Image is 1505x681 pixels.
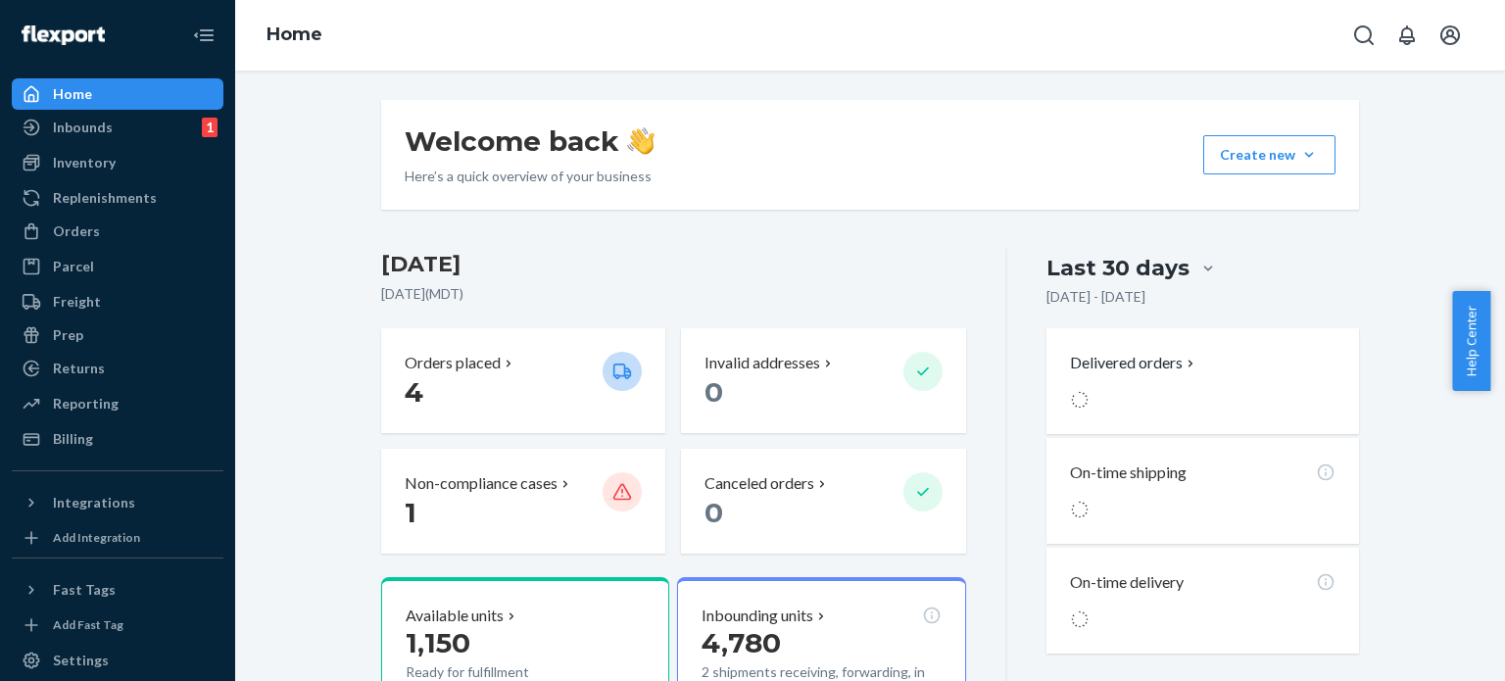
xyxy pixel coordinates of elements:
div: Freight [53,292,101,312]
div: Add Fast Tag [53,616,123,633]
button: Non-compliance cases 1 [381,449,665,554]
div: Inventory [53,153,116,172]
span: 4 [405,375,423,409]
p: Invalid addresses [704,352,820,374]
a: Add Integration [12,526,223,550]
button: Create new [1203,135,1335,174]
div: Reporting [53,394,119,413]
div: Returns [53,359,105,378]
a: Inbounds1 [12,112,223,143]
div: Last 30 days [1046,253,1189,283]
button: Integrations [12,487,223,518]
a: Prep [12,319,223,351]
div: Inbounds [53,118,113,137]
p: Non-compliance cases [405,472,558,495]
span: 4,780 [702,626,781,659]
button: Help Center [1452,291,1490,391]
a: Parcel [12,251,223,282]
a: Home [12,78,223,110]
button: Fast Tags [12,574,223,606]
button: Open notifications [1387,16,1427,55]
div: Replenishments [53,188,157,208]
ol: breadcrumbs [251,7,338,64]
button: Canceled orders 0 [681,449,965,554]
div: Settings [53,651,109,670]
p: Here’s a quick overview of your business [405,167,655,186]
p: On-time delivery [1070,571,1184,594]
a: Returns [12,353,223,384]
a: Home [267,24,322,45]
a: Add Fast Tag [12,613,223,637]
p: Orders placed [405,352,501,374]
h1: Welcome back [405,123,655,159]
div: Integrations [53,493,135,512]
h3: [DATE] [381,249,966,280]
p: [DATE] ( MDT ) [381,284,966,304]
a: Orders [12,216,223,247]
div: Home [53,84,92,104]
div: Fast Tags [53,580,116,600]
div: Parcel [53,257,94,276]
img: hand-wave emoji [627,127,655,155]
a: Billing [12,423,223,455]
button: Delivered orders [1070,352,1198,374]
span: 0 [704,496,723,529]
span: 1 [405,496,416,529]
p: Available units [406,605,504,627]
button: Orders placed 4 [381,328,665,433]
p: [DATE] - [DATE] [1046,287,1145,307]
a: Replenishments [12,182,223,214]
button: Invalid addresses 0 [681,328,965,433]
span: 0 [704,375,723,409]
div: Add Integration [53,529,140,546]
a: Freight [12,286,223,317]
a: Reporting [12,388,223,419]
a: Settings [12,645,223,676]
div: 1 [202,118,218,137]
a: Inventory [12,147,223,178]
button: Open Search Box [1344,16,1384,55]
img: Flexport logo [22,25,105,45]
div: Orders [53,221,100,241]
div: Billing [53,429,93,449]
p: On-time shipping [1070,462,1187,484]
p: Canceled orders [704,472,814,495]
span: 1,150 [406,626,470,659]
button: Close Navigation [184,16,223,55]
button: Open account menu [1431,16,1470,55]
div: Prep [53,325,83,345]
p: Inbounding units [702,605,813,627]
